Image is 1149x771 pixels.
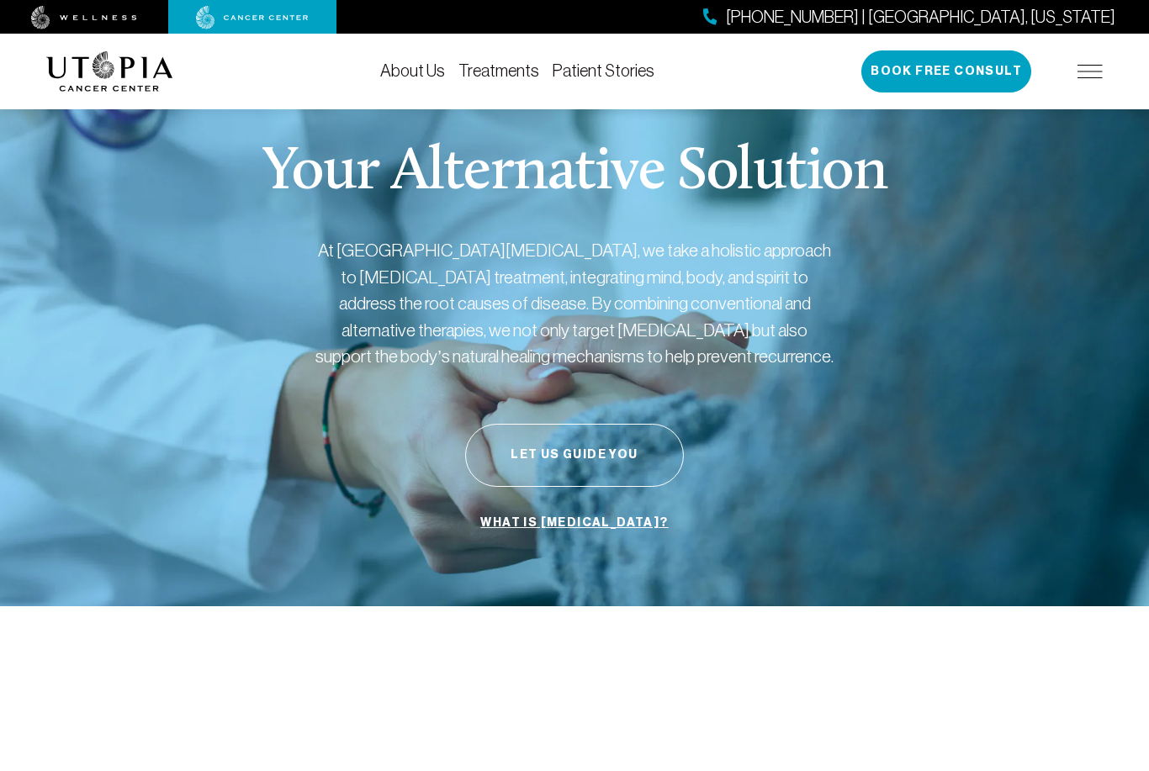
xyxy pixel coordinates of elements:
[31,6,137,29] img: wellness
[262,143,887,203] p: Your Alternative Solution
[196,6,309,29] img: cancer center
[458,61,539,80] a: Treatments
[314,237,835,370] p: At [GEOGRAPHIC_DATA][MEDICAL_DATA], we take a holistic approach to [MEDICAL_DATA] treatment, inte...
[46,51,173,92] img: logo
[553,61,654,80] a: Patient Stories
[703,5,1115,29] a: [PHONE_NUMBER] | [GEOGRAPHIC_DATA], [US_STATE]
[465,424,684,487] button: Let Us Guide You
[861,50,1031,92] button: Book Free Consult
[726,5,1115,29] span: [PHONE_NUMBER] | [GEOGRAPHIC_DATA], [US_STATE]
[476,507,672,539] a: What is [MEDICAL_DATA]?
[1078,65,1103,78] img: icon-hamburger
[380,61,445,80] a: About Us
